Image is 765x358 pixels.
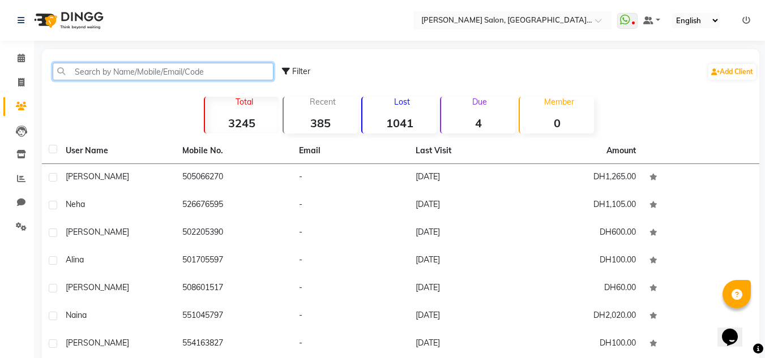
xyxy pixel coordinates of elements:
[526,192,643,219] td: DH1,105.00
[520,116,594,130] strong: 0
[443,97,515,107] p: Due
[292,219,409,247] td: -
[292,303,409,330] td: -
[526,164,643,192] td: DH1,265.00
[409,275,525,303] td: [DATE]
[526,275,643,303] td: DH60.00
[292,138,409,164] th: Email
[524,97,594,107] p: Member
[526,219,643,247] td: DH600.00
[288,97,358,107] p: Recent
[66,310,87,320] span: Naina
[292,275,409,303] td: -
[292,247,409,275] td: -
[176,219,292,247] td: 502205390
[292,330,409,358] td: -
[292,66,310,76] span: Filter
[53,63,273,80] input: Search by Name/Mobile/Email/Code
[176,330,292,358] td: 554163827
[367,97,437,107] p: Lost
[176,275,292,303] td: 508601517
[526,303,643,330] td: DH2,020.00
[176,303,292,330] td: 551045797
[409,138,525,164] th: Last Visit
[66,227,129,237] span: [PERSON_NAME]
[292,192,409,219] td: -
[66,199,85,209] span: Neha
[205,116,279,130] strong: 3245
[176,164,292,192] td: 505066270
[409,303,525,330] td: [DATE]
[292,164,409,192] td: -
[362,116,437,130] strong: 1041
[409,192,525,219] td: [DATE]
[284,116,358,130] strong: 385
[708,64,756,80] a: Add Client
[717,313,754,347] iframe: chat widget
[59,138,176,164] th: User Name
[210,97,279,107] p: Total
[409,247,525,275] td: [DATE]
[29,5,106,36] img: logo
[526,330,643,358] td: DH100.00
[176,192,292,219] td: 526676595
[66,255,84,265] span: Alina
[409,219,525,247] td: [DATE]
[176,247,292,275] td: 501705597
[66,338,129,348] span: [PERSON_NAME]
[526,247,643,275] td: DH100.00
[441,116,515,130] strong: 4
[409,330,525,358] td: [DATE]
[66,171,129,182] span: [PERSON_NAME]
[66,282,129,292] span: [PERSON_NAME]
[176,138,292,164] th: Mobile No.
[600,138,643,163] th: Amount
[409,164,525,192] td: [DATE]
